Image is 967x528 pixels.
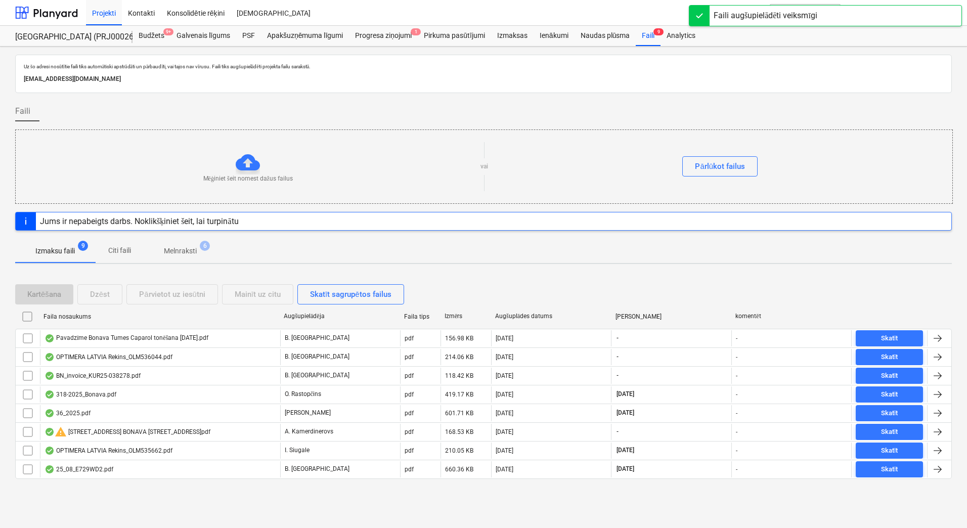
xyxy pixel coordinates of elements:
div: - [736,428,737,435]
span: 9 [78,241,88,251]
button: Skatīt [856,443,923,459]
a: PSF [236,26,261,46]
div: Mēģiniet šeit nomest dažus failusvaiPārlūkot failus [15,129,953,204]
div: OCR pabeigts [45,334,55,342]
span: [DATE] [616,390,635,399]
div: OCR pabeigts [45,409,55,417]
div: Faili augšupielādēti veiksmīgi [714,10,817,22]
div: Ienākumi [534,26,575,46]
div: OCR pabeigts [45,372,55,380]
div: [DATE] [496,447,513,454]
div: [PERSON_NAME] [616,313,728,320]
span: - [616,427,620,436]
div: 118.42 KB [445,372,473,379]
div: Izmērs [445,313,487,320]
p: [PERSON_NAME] [285,409,331,417]
button: Skatīt [856,424,923,440]
span: 9 [653,28,664,35]
div: [DATE] [496,391,513,398]
div: - [736,354,737,361]
div: pdf [405,428,414,435]
div: Augšupielādēja [284,313,396,320]
div: Faila nosaukums [43,313,276,320]
div: 156.98 KB [445,335,473,342]
div: Augšuplādes datums [495,313,607,320]
p: Melnraksti [164,246,197,256]
div: Skatīt [881,389,898,401]
div: pdf [405,447,414,454]
div: Skatīt [881,370,898,382]
div: [DATE] [496,466,513,473]
span: [DATE] [616,465,635,473]
span: 6 [200,241,210,251]
div: [DATE] [496,354,513,361]
div: 25_08_E729WD2.pdf [45,465,113,473]
a: Naudas plūsma [575,26,636,46]
span: warning [55,426,67,438]
div: 214.06 KB [445,354,473,361]
a: Izmaksas [491,26,534,46]
div: Jums ir nepabeigts darbs. Noklikšķiniet šeit, lai turpinātu [40,216,239,226]
span: 9+ [163,28,173,35]
div: pdf [405,372,414,379]
p: A. Kamerdinerovs [285,427,333,436]
div: OCR pabeigts [45,465,55,473]
p: vai [480,162,488,171]
div: [GEOGRAPHIC_DATA] (PRJ0002627, K-1 un K-2(2.kārta) 2601960 [15,32,120,42]
div: Skatīt sagrupētos failus [310,288,391,301]
button: Skatīt [856,349,923,365]
p: B. [GEOGRAPHIC_DATA] [285,371,349,380]
div: 601.71 KB [445,410,473,417]
div: 660.36 KB [445,466,473,473]
a: Faili9 [636,26,661,46]
div: 168.53 KB [445,428,473,435]
button: Skatīt sagrupētos failus [297,284,404,304]
div: OPTIMERA LATVIA Rekins_OLM535662.pdf [45,447,172,455]
div: OCR pabeigts [45,390,55,399]
div: Skatīt [881,333,898,344]
div: [DATE] [496,335,513,342]
div: OCR pabeigts [45,353,55,361]
button: Skatīt [856,368,923,384]
div: Skatīt [881,351,898,363]
div: - [736,372,737,379]
a: Galvenais līgums [170,26,236,46]
div: pdf [405,354,414,361]
p: Mēģiniet šeit nomest dažus failus [203,174,293,183]
span: [DATE] [616,446,635,455]
div: Analytics [661,26,701,46]
div: 36_2025.pdf [45,409,91,417]
div: OCR pabeigts [45,428,55,436]
span: - [616,334,620,342]
span: [DATE] [616,409,635,417]
div: pdf [405,335,414,342]
div: Pavadzīme Bonava Tumes Caparol tonēšana [DATE].pdf [45,334,208,342]
button: Skatīt [856,386,923,403]
div: [DATE] [496,410,513,417]
span: 1 [411,28,421,35]
p: B. [GEOGRAPHIC_DATA] [285,465,349,473]
div: OCR pabeigts [45,447,55,455]
button: Pārlūkot failus [682,156,758,177]
div: Skatīt [881,464,898,475]
button: Skatīt [856,405,923,421]
div: Skatīt [881,426,898,438]
a: Apakšuzņēmuma līgumi [261,26,349,46]
iframe: Chat Widget [916,479,967,528]
div: BN_invoice_KUR25-038278.pdf [45,372,141,380]
button: Skatīt [856,461,923,477]
div: 210.05 KB [445,447,473,454]
div: Progresa ziņojumi [349,26,418,46]
p: [EMAIL_ADDRESS][DOMAIN_NAME] [24,74,943,84]
a: Budžets9+ [133,26,170,46]
p: B. [GEOGRAPHIC_DATA] [285,334,349,342]
a: Pirkuma pasūtījumi [418,26,491,46]
button: Skatīt [856,330,923,346]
